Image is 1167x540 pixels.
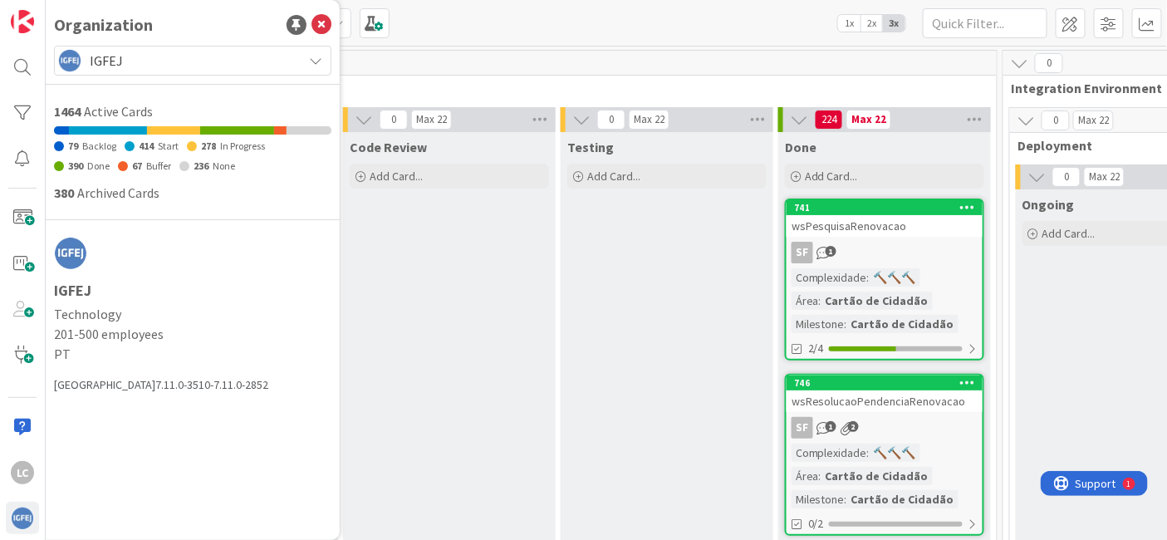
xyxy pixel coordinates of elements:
[11,10,34,33] img: Visit kanbanzone.com
[838,15,861,32] span: 1x
[787,200,983,237] div: 741wsPesquisaRenovacao
[82,140,116,152] span: Backlog
[54,184,74,201] span: 380
[634,115,664,124] div: Max 22
[792,315,845,333] div: Milestone
[845,490,847,508] span: :
[54,282,331,299] h1: IGFEJ
[792,444,867,462] div: Complexidade
[146,160,171,172] span: Buffer
[1089,173,1120,181] div: Max 22
[350,139,427,155] span: Code Review
[54,304,331,324] span: Technology
[787,200,983,215] div: 741
[808,340,824,357] span: 2/4
[86,7,91,20] div: 1
[826,246,836,257] span: 1
[380,110,408,130] span: 0
[54,324,331,344] span: 201-500 employees
[54,103,81,120] span: 1464
[867,444,870,462] span: :
[883,15,905,32] span: 3x
[821,467,933,485] div: Cartão de Cidadão
[785,199,984,361] a: 741wsPesquisaRenovacaoSFComplexidade:🔨🔨🔨Área:Cartão de CidadãoMilestone:Cartão de Cidadão2/4
[1078,116,1109,125] div: Max 22
[792,467,819,485] div: Área
[68,140,78,152] span: 79
[54,101,331,121] div: Active Cards
[874,445,916,460] span: 🔨🔨🔨
[158,140,179,152] span: Start
[54,12,153,37] div: Organization
[1042,110,1070,130] span: 0
[58,49,81,72] img: avatar
[597,110,625,130] span: 0
[923,8,1047,38] input: Quick Filter...
[139,140,154,152] span: 414
[815,110,843,130] span: 224
[808,515,824,533] span: 0/2
[861,15,883,32] span: 2x
[1022,196,1075,213] span: Ongoing
[819,467,821,485] span: :
[1042,226,1096,241] span: Add Card...
[792,490,845,508] div: Milestone
[787,376,983,412] div: 746wsResolucaoPendenciaRenovacao
[785,374,984,536] a: 746wsResolucaoPendenciaRenovacaoSFComplexidade:🔨🔨🔨Área:Cartão de CidadãoMilestone:Cartão de Cidad...
[792,242,813,263] div: SF
[370,169,423,184] span: Add Card...
[847,315,959,333] div: Cartão de Cidadão
[792,417,813,439] div: SF
[90,49,294,72] span: IGFEJ
[220,140,265,152] span: In Progress
[87,160,110,172] span: Done
[1035,53,1063,73] span: 0
[787,417,983,439] div: SF
[787,215,983,237] div: wsPesquisaRenovacao
[787,242,983,263] div: SF
[792,292,819,310] div: Área
[794,377,983,389] div: 746
[787,390,983,412] div: wsResolucaoPendenciaRenovacao
[787,376,983,390] div: 746
[201,140,216,152] span: 278
[867,268,870,287] span: :
[54,237,87,270] img: avatar
[821,292,933,310] div: Cartão de Cidadão
[874,270,916,285] span: 🔨🔨🔨
[54,183,331,203] div: Archived Cards
[848,421,859,432] span: 2
[1052,167,1081,187] span: 0
[845,315,847,333] span: :
[792,268,867,287] div: Complexidade
[11,461,34,484] div: LC
[805,169,858,184] span: Add Card...
[35,2,76,22] span: Support
[847,490,959,508] div: Cartão de Cidadão
[826,421,836,432] span: 1
[587,169,640,184] span: Add Card...
[819,292,821,310] span: :
[54,376,331,394] div: [GEOGRAPHIC_DATA] 7.11.0-3510-7.11.0-2852
[11,507,34,530] img: avatar
[416,115,447,124] div: Max 22
[794,202,983,214] div: 741
[132,160,142,172] span: 67
[194,160,208,172] span: 236
[785,139,816,155] span: Done
[851,115,886,124] div: Max 22
[213,160,235,172] span: None
[54,344,331,364] span: PT
[68,160,83,172] span: 390
[567,139,614,155] span: Testing
[128,80,976,96] span: Development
